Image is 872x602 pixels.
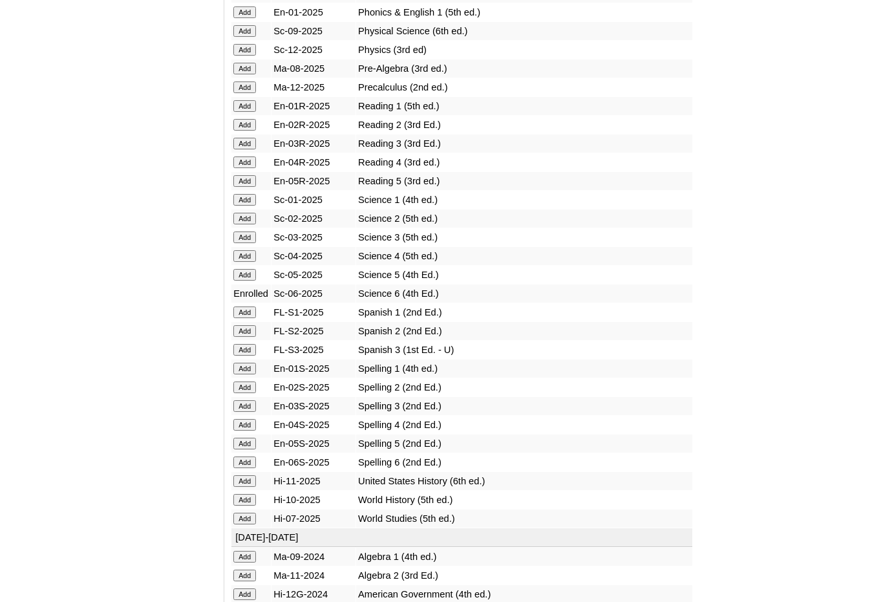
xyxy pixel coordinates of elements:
[356,59,692,78] td: Pre-Algebra (3rd ed.)
[233,382,256,393] input: Add
[233,213,256,224] input: Add
[356,153,692,171] td: Reading 4 (3rd ed.)
[233,44,256,56] input: Add
[233,570,256,581] input: Add
[356,22,692,40] td: Physical Science (6th ed.)
[356,266,692,284] td: Science 5 (4th Ed.)
[271,266,356,284] td: Sc-05-2025
[356,41,692,59] td: Physics (3rd ed)
[233,81,256,93] input: Add
[271,97,356,115] td: En-01R-2025
[356,210,692,228] td: Science 2 (5th ed.)
[271,153,356,171] td: En-04R-2025
[271,3,356,21] td: En-01-2025
[356,78,692,96] td: Precalculus (2nd ed.)
[233,6,256,18] input: Add
[356,228,692,246] td: Science 3 (5th ed.)
[233,513,256,524] input: Add
[356,341,692,359] td: Spanish 3 (1st Ed. - U)
[271,303,356,321] td: FL-S1-2025
[271,435,356,453] td: En-05S-2025
[271,510,356,528] td: Hi-07-2025
[271,416,356,434] td: En-04S-2025
[271,548,356,566] td: Ma-09-2024
[233,306,256,318] input: Add
[233,231,256,243] input: Add
[356,397,692,415] td: Spelling 3 (2nd Ed.)
[356,378,692,396] td: Spelling 2 (2nd Ed.)
[233,119,256,131] input: Add
[271,78,356,96] td: Ma-12-2025
[271,134,356,153] td: En-03R-2025
[356,491,692,509] td: World History (5th ed.)
[356,322,692,340] td: Spanish 2 (2nd Ed.)
[271,341,356,359] td: FL-S3-2025
[356,116,692,134] td: Reading 2 (3rd Ed.)
[356,548,692,566] td: Algebra 1 (4th ed.)
[233,419,256,431] input: Add
[233,438,256,449] input: Add
[356,303,692,321] td: Spanish 1 (2nd Ed.)
[233,344,256,356] input: Add
[271,59,356,78] td: Ma-08-2025
[271,22,356,40] td: Sc-09-2025
[271,247,356,265] td: Sc-04-2025
[233,457,256,468] input: Add
[233,269,256,281] input: Add
[233,100,256,112] input: Add
[271,566,356,585] td: Ma-11-2024
[271,472,356,490] td: Hi-11-2025
[271,116,356,134] td: En-02R-2025
[271,322,356,340] td: FL-S2-2025
[356,435,692,453] td: Spelling 5 (2nd Ed.)
[233,63,256,74] input: Add
[271,228,356,246] td: Sc-03-2025
[233,588,256,600] input: Add
[271,453,356,471] td: En-06S-2025
[356,3,692,21] td: Phonics & English 1 (5th ed.)
[231,528,692,548] td: [DATE]-[DATE]
[271,378,356,396] td: En-02S-2025
[233,363,256,374] input: Add
[356,566,692,585] td: Algebra 2 (3rd Ed.)
[271,360,356,378] td: En-01S-2025
[233,156,256,168] input: Add
[356,172,692,190] td: Reading 5 (3rd ed.)
[271,491,356,509] td: Hi-10-2025
[356,472,692,490] td: United States History (6th ed.)
[271,285,356,303] td: Sc-06-2025
[271,397,356,415] td: En-03S-2025
[233,494,256,506] input: Add
[356,134,692,153] td: Reading 3 (3rd Ed.)
[356,97,692,115] td: Reading 1 (5th ed.)
[356,360,692,378] td: Spelling 1 (4th ed.)
[233,25,256,37] input: Add
[233,138,256,149] input: Add
[356,285,692,303] td: Science 6 (4th Ed.)
[356,510,692,528] td: World Studies (5th ed.)
[233,250,256,262] input: Add
[233,475,256,487] input: Add
[271,41,356,59] td: Sc-12-2025
[233,325,256,337] input: Add
[233,194,256,206] input: Add
[271,191,356,209] td: Sc-01-2025
[233,551,256,563] input: Add
[356,453,692,471] td: Spelling 6 (2nd Ed.)
[233,400,256,412] input: Add
[233,175,256,187] input: Add
[356,247,692,265] td: Science 4 (5th ed.)
[356,416,692,434] td: Spelling 4 (2nd Ed.)
[271,172,356,190] td: En-05R-2025
[231,285,271,303] td: Enrolled
[271,210,356,228] td: Sc-02-2025
[356,191,692,209] td: Science 1 (4th ed.)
